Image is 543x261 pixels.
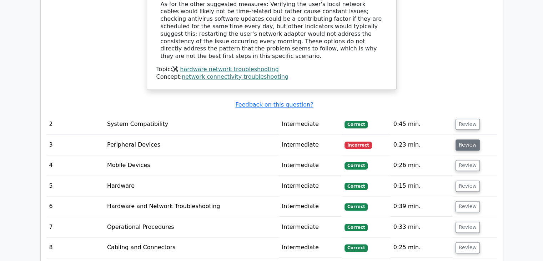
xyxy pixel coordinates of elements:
td: 7 [46,217,104,237]
td: Cabling and Connectors [104,237,279,258]
a: hardware network troubleshooting [180,66,278,73]
td: 0:15 min. [391,176,453,196]
a: Feedback on this question? [235,101,313,108]
button: Review [456,181,480,192]
td: Hardware [104,176,279,196]
td: 3 [46,135,104,155]
div: Topic: [156,66,387,73]
button: Review [456,119,480,130]
td: Mobile Devices [104,155,279,176]
span: Correct [345,162,368,169]
td: Peripheral Devices [104,135,279,155]
button: Review [456,201,480,212]
span: Correct [345,121,368,128]
td: Intermediate [279,176,342,196]
td: System Compatibility [104,114,279,134]
td: 0:23 min. [391,135,453,155]
td: 0:33 min. [391,217,453,237]
td: 0:25 min. [391,237,453,258]
td: 6 [46,196,104,217]
td: 0:39 min. [391,196,453,217]
td: Intermediate [279,237,342,258]
span: Correct [345,244,368,251]
button: Review [456,139,480,151]
td: Intermediate [279,135,342,155]
td: 0:45 min. [391,114,453,134]
td: Intermediate [279,155,342,176]
td: Intermediate [279,217,342,237]
a: network connectivity troubleshooting [182,73,288,80]
td: Operational Procedures [104,217,279,237]
td: Intermediate [279,196,342,217]
td: 0:26 min. [391,155,453,176]
td: 2 [46,114,104,134]
span: Correct [345,224,368,231]
td: 5 [46,176,104,196]
button: Review [456,242,480,253]
td: Intermediate [279,114,342,134]
span: Correct [345,203,368,210]
td: Hardware and Network Troubleshooting [104,196,279,217]
div: Concept: [156,73,387,81]
button: Review [456,222,480,233]
span: Correct [345,183,368,190]
td: 4 [46,155,104,176]
span: Incorrect [345,142,372,149]
button: Review [456,160,480,171]
td: 8 [46,237,104,258]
